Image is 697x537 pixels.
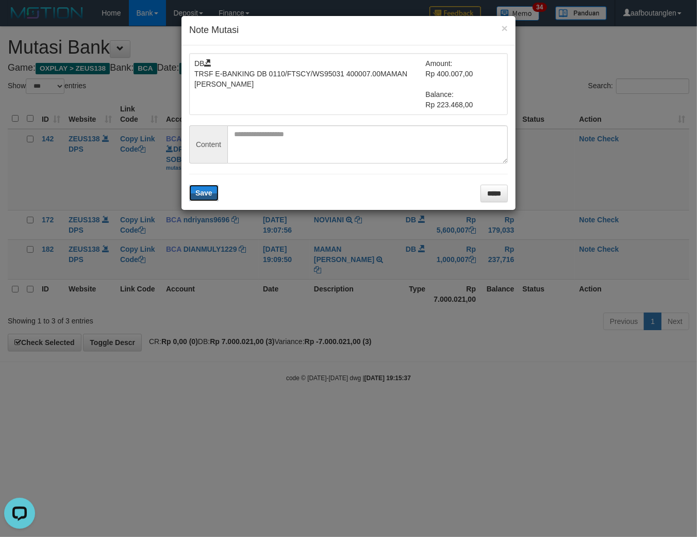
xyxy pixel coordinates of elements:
[189,185,219,201] button: Save
[426,58,503,110] td: Amount: Rp 400.007,00 Balance: Rp 223.468,00
[4,4,35,35] button: Open LiveChat chat widget
[194,58,426,110] td: DB TRSF E-BANKING DB 0110/FTSCY/WS95031 400007.00MAMAN [PERSON_NAME]
[195,189,212,197] span: Save
[189,125,227,164] span: Content
[502,23,508,34] button: ×
[189,24,508,37] h4: Note Mutasi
